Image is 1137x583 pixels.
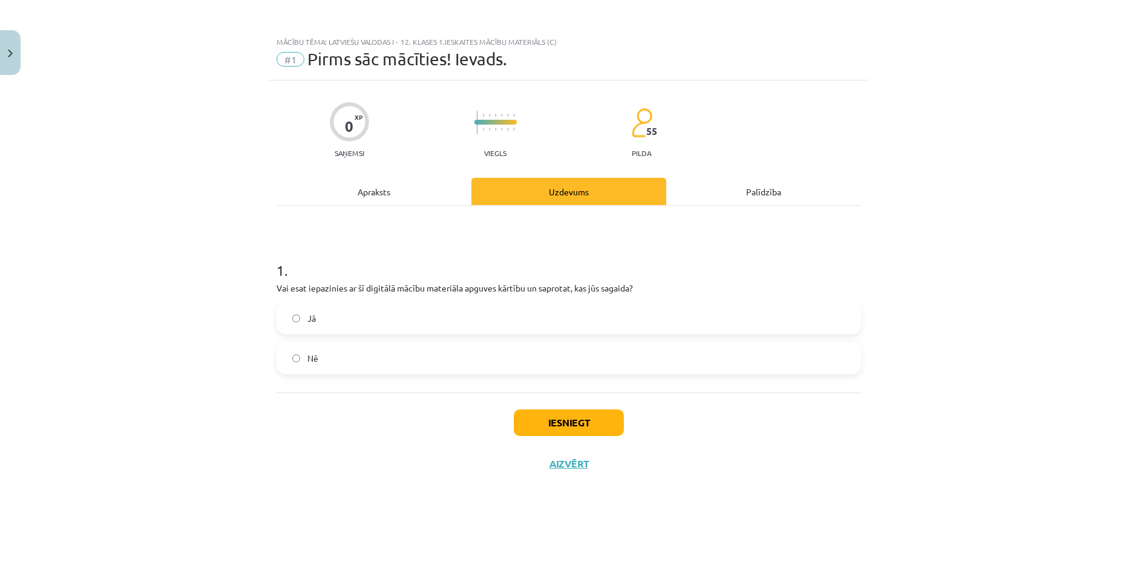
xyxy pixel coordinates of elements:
div: Palīdzība [666,178,861,205]
img: icon-short-line-57e1e144782c952c97e751825c79c345078a6d821885a25fce030b3d8c18986b.svg [483,128,484,131]
img: icon-short-line-57e1e144782c952c97e751825c79c345078a6d821885a25fce030b3d8c18986b.svg [501,114,502,117]
img: icon-short-line-57e1e144782c952c97e751825c79c345078a6d821885a25fce030b3d8c18986b.svg [489,128,490,131]
button: Aizvērt [546,458,592,470]
img: students-c634bb4e5e11cddfef0936a35e636f08e4e9abd3cc4e673bd6f9a4125e45ecb1.svg [631,108,652,138]
img: icon-short-line-57e1e144782c952c97e751825c79c345078a6d821885a25fce030b3d8c18986b.svg [507,114,508,117]
img: icon-short-line-57e1e144782c952c97e751825c79c345078a6d821885a25fce030b3d8c18986b.svg [495,114,496,117]
div: 0 [345,118,353,135]
img: icon-short-line-57e1e144782c952c97e751825c79c345078a6d821885a25fce030b3d8c18986b.svg [489,114,490,117]
img: icon-short-line-57e1e144782c952c97e751825c79c345078a6d821885a25fce030b3d8c18986b.svg [483,114,484,117]
span: Pirms sāc mācīties! Ievads. [307,49,507,69]
img: icon-long-line-d9ea69661e0d244f92f715978eff75569469978d946b2353a9bb055b3ed8787d.svg [477,111,478,134]
button: Iesniegt [514,409,624,436]
span: 55 [646,126,657,137]
img: icon-short-line-57e1e144782c952c97e751825c79c345078a6d821885a25fce030b3d8c18986b.svg [495,128,496,131]
input: Jā [292,314,300,322]
div: Mācību tēma: Latviešu valodas i - 12. klases 1.ieskaites mācību materiāls (c) [277,37,861,46]
p: Saņemsi [330,149,369,157]
img: icon-short-line-57e1e144782c952c97e751825c79c345078a6d821885a25fce030b3d8c18986b.svg [513,128,514,131]
div: Apraksts [277,178,471,205]
span: XP [355,114,362,120]
p: Viegls [484,149,506,157]
img: icon-short-line-57e1e144782c952c97e751825c79c345078a6d821885a25fce030b3d8c18986b.svg [513,114,514,117]
span: Nē [307,352,318,365]
h1: 1 . [277,241,861,278]
img: icon-short-line-57e1e144782c952c97e751825c79c345078a6d821885a25fce030b3d8c18986b.svg [501,128,502,131]
p: Vai esat iepazinies ar šī digitālā mācību materiāla apguves kārtību un saprotat, kas jūs sagaida? [277,282,861,295]
span: #1 [277,52,304,67]
div: Uzdevums [471,178,666,205]
p: pilda [632,149,651,157]
input: Nē [292,354,300,362]
img: icon-short-line-57e1e144782c952c97e751825c79c345078a6d821885a25fce030b3d8c18986b.svg [507,128,508,131]
span: Jā [307,312,316,325]
img: icon-close-lesson-0947bae3869378f0d4975bcd49f059093ad1ed9edebbc8119c70593378902aed.svg [8,50,13,57]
